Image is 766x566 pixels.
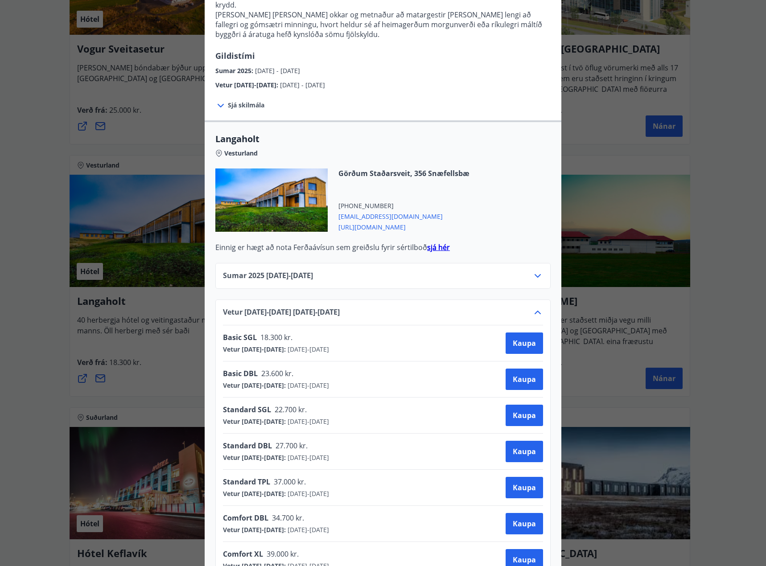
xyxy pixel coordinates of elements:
[224,149,258,158] span: Vesturland
[215,81,280,89] span: Vetur [DATE]-[DATE] :
[215,242,551,252] p: Einnig er hægt að nota Ferðaávísun sem greiðslu fyrir sértilboð
[215,50,255,61] span: Gildistími
[280,81,325,89] span: [DATE] - [DATE]
[338,201,469,210] span: [PHONE_NUMBER]
[255,66,300,75] span: [DATE] - [DATE]
[338,221,469,232] span: [URL][DOMAIN_NAME]
[338,210,469,221] span: [EMAIL_ADDRESS][DOMAIN_NAME]
[215,66,255,75] span: Sumar 2025 :
[215,10,551,39] p: [PERSON_NAME] [PERSON_NAME] okkar og metnaður að matargestir [PERSON_NAME] lengi að fallegri og g...
[427,242,450,252] a: sjá hér
[215,133,551,145] span: Langaholt
[223,271,313,281] span: Sumar 2025 [DATE] - [DATE]
[338,168,469,178] span: Görðum Staðarsveit, 356 Snæfellsbæ
[228,101,264,110] span: Sjá skilmála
